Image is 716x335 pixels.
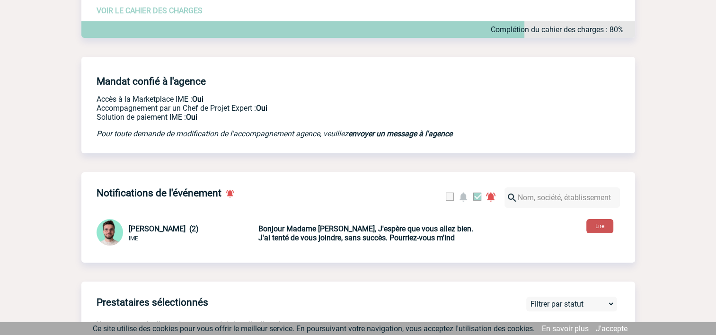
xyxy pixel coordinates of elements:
[256,104,267,113] b: Oui
[129,224,199,233] span: [PERSON_NAME] (2)
[579,221,621,230] a: Lire
[97,113,489,122] p: Conformité aux process achat client, Prise en charge de la facturation, Mutualisation de plusieur...
[97,187,221,199] h4: Notifications de l'événement
[97,6,203,15] a: VOIR LE CAHIER DES CHARGES
[186,113,197,122] b: Oui
[542,324,589,333] a: En savoir plus
[258,224,473,242] b: Bonjour Madame [PERSON_NAME], J'espère que vous allez bien. J'ai tenté de vous joindre, sans succ...
[97,229,481,238] a: [PERSON_NAME] (2) IME Bonjour Madame [PERSON_NAME], J'espère que vous allez bien. J'ai tenté de v...
[97,95,489,104] p: Accès à la Marketplace IME :
[97,297,208,308] h4: Prestataires sélectionnés
[348,129,452,138] a: envoyer un message à l'agence
[129,235,138,242] span: IME
[192,95,203,104] b: Oui
[97,76,206,87] h4: Mandat confié à l'agence
[97,104,489,113] p: Prestation payante
[97,219,256,247] div: Conversation privée : Client - Agence
[93,324,535,333] span: Ce site utilise des cookies pour vous offrir le meilleur service. En poursuivant votre navigation...
[596,324,628,333] a: J'accepte
[97,319,635,328] p: Vous n'avez actuellement aucun prestataire sélectionné
[97,219,123,246] img: 121547-2.png
[97,129,452,138] em: Pour toute demande de modification de l'accompagnement agence, veuillez
[586,219,613,233] button: Lire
